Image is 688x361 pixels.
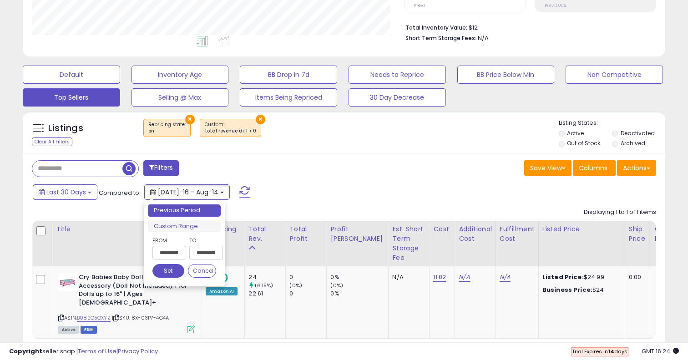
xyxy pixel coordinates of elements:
button: Last 30 Days [33,184,97,200]
span: Custom: [205,121,256,135]
a: N/A [500,273,511,282]
div: Ship Price [629,224,647,244]
div: on [148,128,186,134]
button: Set [152,264,184,278]
label: To [189,236,216,245]
a: Privacy Policy [118,347,158,356]
div: Additional Cost [459,224,492,244]
button: Needs to Reprice [349,66,446,84]
span: OFF [227,274,241,282]
button: Items Being Repriced [240,88,337,107]
button: Selling @ Max [132,88,229,107]
button: Cancel [188,264,216,278]
div: $24.99 [542,273,618,281]
span: | SKU: 8X-03P7-4G4A [112,314,169,321]
label: Deactivated [621,129,655,137]
div: Amazon AI [206,287,238,295]
div: seller snap | | [9,347,158,356]
small: (0%) [289,282,302,289]
div: Listed Price [542,224,621,234]
b: Listed Price: [542,273,584,281]
div: Fulfillment Cost [500,224,535,244]
strong: Copyright [9,347,42,356]
button: BB Drop in 7d [240,66,337,84]
img: 41O2sHvaqFS._SL40_.jpg [58,273,76,291]
span: 2025-09-14 16:24 GMT [642,347,679,356]
li: Previous Period [148,204,221,217]
div: Est. Short Term Storage Fee [392,224,425,263]
span: Columns [579,163,607,173]
div: Clear All Filters [32,137,72,146]
button: × [185,115,195,124]
div: ASIN: [58,273,195,332]
button: [DATE]-16 - Aug-14 [144,184,230,200]
div: Title [56,224,198,234]
label: Out of Stock [567,139,600,147]
div: Displaying 1 to 1 of 1 items [584,208,656,217]
b: 14 [608,348,614,355]
button: Non Competitive [566,66,663,84]
span: Trial Expires in days [572,348,627,355]
div: Repricing [206,224,241,234]
small: Prev: 1 [414,3,425,8]
li: $12 [405,21,649,32]
div: Profit [PERSON_NAME] [330,224,384,244]
li: Custom Range [148,220,221,233]
span: Last 30 Days [46,188,86,197]
span: FBM [81,326,97,334]
div: 0 [289,273,326,281]
span: [DATE]-16 - Aug-14 [158,188,218,197]
button: Default [23,66,120,84]
div: Total Rev. [248,224,282,244]
label: Archived [621,139,645,147]
div: 22.61 [248,290,285,298]
small: (0%) [330,282,343,289]
button: Filters [143,160,179,176]
a: B082Q5QXYZ [77,314,111,322]
b: Total Inventory Value: [405,24,467,31]
span: N/A [478,34,489,42]
div: Cost [433,224,451,234]
small: (6.15%) [255,282,273,289]
button: Top Sellers [23,88,120,107]
p: Listing States: [559,119,666,127]
button: Inventory Age [132,66,229,84]
b: Business Price: [542,285,592,294]
a: N/A [459,273,470,282]
div: 0% [330,273,388,281]
a: 11.82 [433,273,446,282]
button: × [256,115,265,124]
div: 0% [330,290,388,298]
button: Columns [573,160,616,176]
div: 0 [289,290,326,298]
div: N/A [392,273,422,281]
span: Compared to: [99,188,141,197]
label: From [152,236,184,245]
div: 0.00 [629,273,644,281]
button: 30 Day Decrease [349,88,446,107]
label: Active [567,129,584,137]
button: BB Price Below Min [457,66,555,84]
button: Save View [524,160,572,176]
div: total revenue diff > 0 [205,128,256,134]
div: $24 [542,286,618,294]
span: All listings currently available for purchase on Amazon [58,326,79,334]
small: Prev: 0.00% [545,3,567,8]
div: 24 [248,273,285,281]
button: Actions [617,160,656,176]
b: Cry Babies Baby Doll Crib Accessory (Doll Not Included) | for Dolls up to 16" | Ages [DEMOGRAPHIC... [79,273,189,309]
div: Total Profit [289,224,323,244]
b: Short Term Storage Fees: [405,34,476,42]
span: Repricing state : [148,121,186,135]
h5: Listings [48,122,83,135]
a: Terms of Use [78,347,116,356]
